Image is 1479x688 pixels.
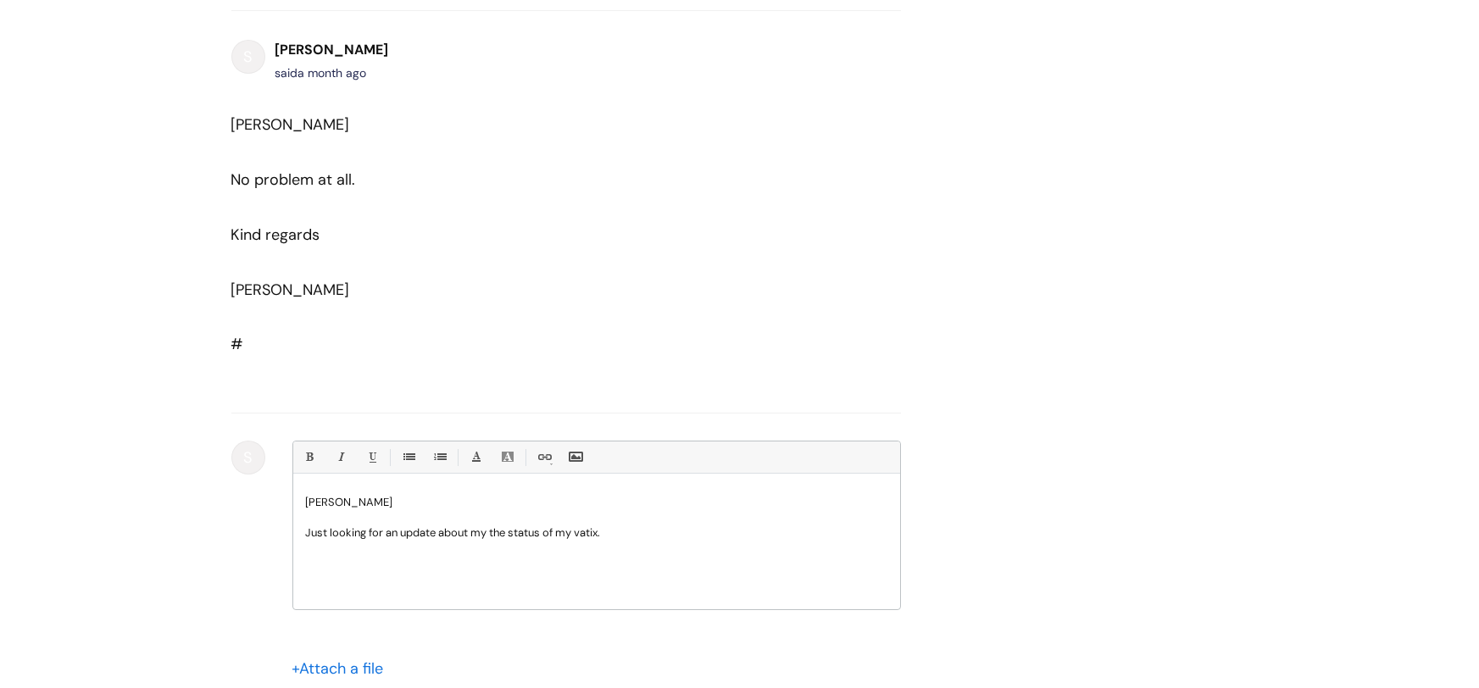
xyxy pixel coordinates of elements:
a: Italic (Ctrl-I) [330,447,351,468]
div: S [231,441,265,474]
b: [PERSON_NAME] [275,41,389,58]
div: Kind regards [231,221,840,248]
a: Back Color [497,447,518,468]
div: # [231,111,840,358]
a: Font Color [465,447,487,468]
div: No problem at all. [231,166,840,193]
div: said [275,63,389,84]
a: Link [533,447,554,468]
a: Underline(Ctrl-U) [361,447,382,468]
a: Insert Image... [564,447,586,468]
p: Just looking for an update about my the status of my vatix. [306,525,887,541]
div: Attach a file [292,655,394,682]
a: • Unordered List (Ctrl-Shift-7) [398,447,419,468]
a: 1. Ordered List (Ctrl-Shift-8) [429,447,450,468]
div: [PERSON_NAME] [231,111,840,303]
span: Tue, 2 Sep, 2025 at 9:06 AM [298,65,367,80]
p: [PERSON_NAME] [306,495,887,510]
div: [PERSON_NAME] [231,276,840,303]
div: S [231,40,265,74]
a: Bold (Ctrl-B) [298,447,320,468]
